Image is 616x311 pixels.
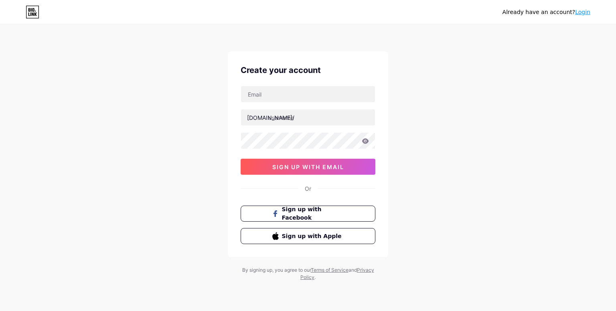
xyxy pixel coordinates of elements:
[241,64,375,76] div: Create your account
[241,206,375,222] button: Sign up with Facebook
[247,113,294,122] div: [DOMAIN_NAME]/
[311,267,349,273] a: Terms of Service
[503,8,590,16] div: Already have an account?
[241,86,375,102] input: Email
[241,159,375,175] button: sign up with email
[241,228,375,244] button: Sign up with Apple
[282,205,344,222] span: Sign up with Facebook
[241,109,375,125] input: username
[305,184,311,193] div: Or
[240,267,376,281] div: By signing up, you agree to our and .
[575,9,590,15] a: Login
[282,232,344,240] span: Sign up with Apple
[272,164,344,170] span: sign up with email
